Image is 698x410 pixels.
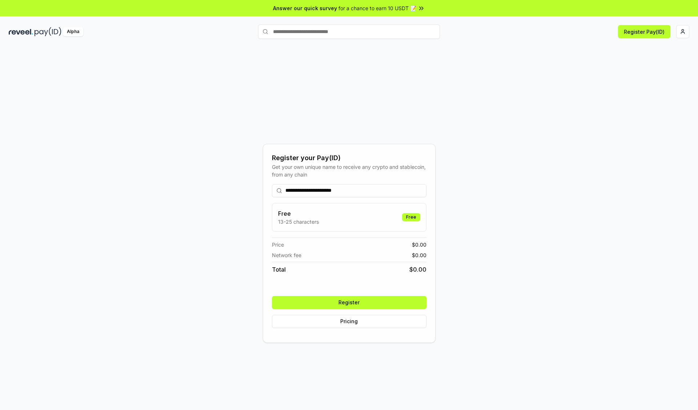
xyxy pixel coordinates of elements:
[402,213,420,221] div: Free
[278,209,319,218] h3: Free
[272,241,284,248] span: Price
[273,4,337,12] span: Answer our quick survey
[409,265,426,274] span: $ 0.00
[338,4,416,12] span: for a chance to earn 10 USDT 📝
[272,265,286,274] span: Total
[63,27,83,36] div: Alpha
[272,315,426,328] button: Pricing
[618,25,670,38] button: Register Pay(ID)
[272,153,426,163] div: Register your Pay(ID)
[272,251,301,259] span: Network fee
[412,241,426,248] span: $ 0.00
[9,27,33,36] img: reveel_dark
[272,296,426,309] button: Register
[272,163,426,178] div: Get your own unique name to receive any crypto and stablecoin, from any chain
[412,251,426,259] span: $ 0.00
[278,218,319,226] p: 13-25 characters
[35,27,61,36] img: pay_id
